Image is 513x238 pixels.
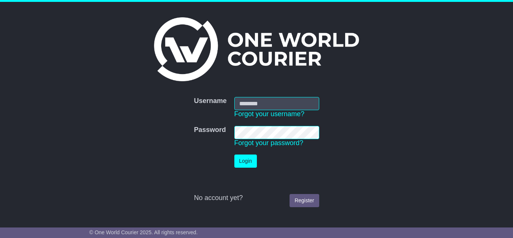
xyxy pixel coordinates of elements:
[290,194,319,207] a: Register
[89,229,198,235] span: © One World Courier 2025. All rights reserved.
[234,139,303,147] a: Forgot your password?
[234,155,257,168] button: Login
[234,110,305,118] a: Forgot your username?
[194,126,226,134] label: Password
[194,194,319,202] div: No account yet?
[194,97,226,105] label: Username
[154,17,359,81] img: One World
